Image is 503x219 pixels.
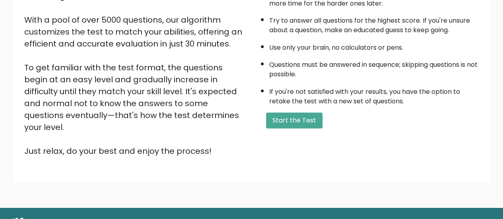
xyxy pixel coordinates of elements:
li: Use only your brain, no calculators or pens. [269,39,479,52]
li: Questions must be answered in sequence; skipping questions is not possible. [269,56,479,79]
button: Start the Test [266,112,322,128]
li: Try to answer all questions for the highest score. If you're unsure about a question, make an edu... [269,12,479,35]
li: If you're not satisfied with your results, you have the option to retake the test with a new set ... [269,83,479,106]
